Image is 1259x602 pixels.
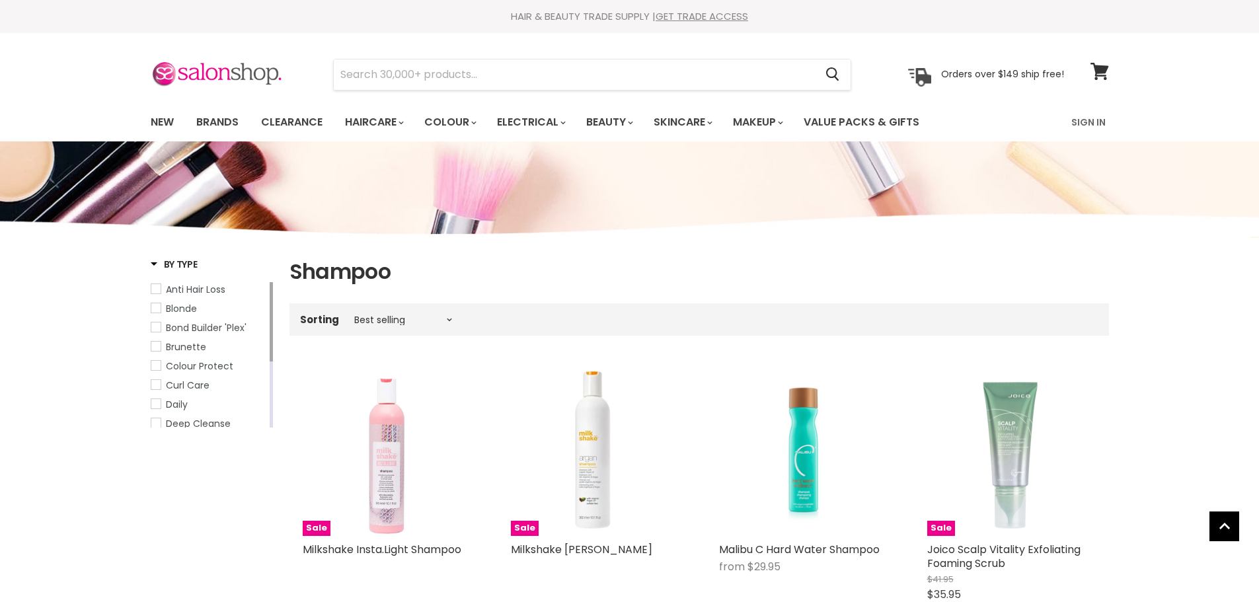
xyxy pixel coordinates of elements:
a: Curl Care [151,378,267,393]
a: Electrical [487,108,574,136]
span: Sale [303,521,330,536]
a: Malibu C Hard Water Shampoo [719,542,880,557]
img: Joico Scalp Vitality Exfoliating Foaming Scrub [927,367,1096,536]
a: Sign In [1063,108,1114,136]
a: Joico Scalp Vitality Exfoliating Foaming ScrubSale [927,367,1096,536]
span: $29.95 [747,559,781,574]
span: Deep Cleanse [166,417,231,430]
img: Milkshake Argan Shampoo [511,367,679,536]
a: New [141,108,184,136]
a: Milkshake Argan ShampooSale [511,367,679,536]
span: from [719,559,745,574]
span: Brunette [166,340,206,354]
a: Bond Builder 'Plex' [151,320,267,335]
a: Brunette [151,340,267,354]
span: Sale [511,521,539,536]
span: Sale [927,521,955,536]
nav: Main [134,103,1125,141]
a: Milkshake [PERSON_NAME] [511,542,652,557]
a: Makeup [723,108,791,136]
a: Skincare [644,108,720,136]
a: Colour [414,108,484,136]
span: Curl Care [166,379,210,392]
a: Milkshake Insta.Light ShampooSale [303,367,471,536]
span: Blonde [166,302,197,315]
a: Value Packs & Gifts [794,108,929,136]
a: Deep Cleanse [151,416,267,431]
a: Daily [151,397,267,412]
span: Daily [166,398,188,411]
a: Joico Scalp Vitality Exfoliating Foaming Scrub [927,542,1081,571]
a: Clearance [251,108,332,136]
input: Search [334,59,816,90]
label: Sorting [300,314,339,325]
a: Brands [186,108,248,136]
a: GET TRADE ACCESS [656,9,748,23]
button: Search [816,59,851,90]
img: Malibu C Hard Water Shampoo [753,367,853,536]
a: Beauty [576,108,641,136]
ul: Main menu [141,103,997,141]
a: Blonde [151,301,267,316]
span: Colour Protect [166,359,233,373]
a: Haircare [335,108,412,136]
span: Bond Builder 'Plex' [166,321,247,334]
span: Anti Hair Loss [166,283,225,296]
span: $41.95 [927,573,954,585]
span: $35.95 [927,587,961,602]
p: Orders over $149 ship free! [941,68,1064,80]
form: Product [333,59,851,91]
a: Anti Hair Loss [151,282,267,297]
a: Colour Protect [151,359,267,373]
h1: Shampoo [289,258,1109,285]
img: Milkshake Insta.Light Shampoo [303,367,471,536]
div: HAIR & BEAUTY TRADE SUPPLY | [134,10,1125,23]
a: Malibu C Hard Water Shampoo [719,367,888,536]
a: Milkshake Insta.Light Shampoo [303,542,461,557]
h3: By Type [151,258,198,271]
